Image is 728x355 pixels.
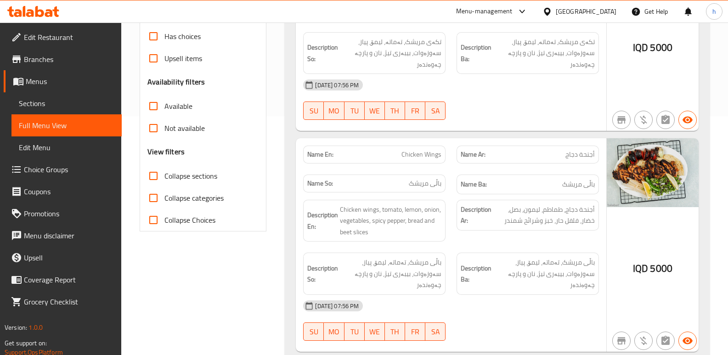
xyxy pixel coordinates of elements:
[28,321,43,333] span: 1.0.0
[24,186,114,197] span: Coupons
[24,252,114,263] span: Upsell
[307,42,338,64] strong: Description So:
[4,225,122,247] a: Menu disclaimer
[344,322,365,341] button: TU
[365,101,385,120] button: WE
[344,101,365,120] button: TU
[307,209,338,232] strong: Description En:
[607,138,699,207] img: Chicken_Wings638904526876749268.jpg
[164,214,215,225] span: Collapse Choices
[562,179,595,190] span: باڵی مریشک
[556,6,616,17] div: [GEOGRAPHIC_DATA]
[5,337,47,349] span: Get support on:
[24,230,114,241] span: Menu disclaimer
[368,325,381,338] span: WE
[307,263,338,285] strong: Description So:
[461,263,491,285] strong: Description Ba:
[401,150,441,159] span: Chicken Wings
[650,39,672,56] span: 5000
[164,101,192,112] span: Available
[340,36,441,70] span: تکەی مریشک، تەماتە، لیمۆ، پیاز، سەوزەوات، بیبەری تیژ، نان و پارچە چەوەندەر
[612,332,631,350] button: Not branch specific item
[26,76,114,87] span: Menus
[409,104,422,118] span: FR
[303,322,324,341] button: SU
[307,150,333,159] strong: Name En:
[389,104,401,118] span: TH
[633,39,648,56] span: IQD
[307,325,320,338] span: SU
[19,142,114,153] span: Edit Menu
[348,104,361,118] span: TU
[348,325,361,338] span: TU
[324,322,344,341] button: MO
[712,6,716,17] span: h
[11,136,122,158] a: Edit Menu
[405,101,425,120] button: FR
[307,104,320,118] span: SU
[368,104,381,118] span: WE
[24,164,114,175] span: Choice Groups
[634,332,653,350] button: Purchased item
[4,203,122,225] a: Promotions
[4,48,122,70] a: Branches
[461,179,487,190] strong: Name Ba:
[612,111,631,129] button: Not branch specific item
[340,257,441,291] span: باڵی مریشک، تەماتە، لیمۆ، پیاز، سەوزەوات، بیبەری تیژ، نان و پارچە چەوەندەر
[461,150,485,159] strong: Name Ar:
[409,325,422,338] span: FR
[327,325,340,338] span: MO
[461,42,491,64] strong: Description Ba:
[4,26,122,48] a: Edit Restaurant
[385,101,405,120] button: TH
[405,322,425,341] button: FR
[11,92,122,114] a: Sections
[164,170,217,181] span: Collapse sections
[164,53,202,64] span: Upsell items
[493,36,595,70] span: تکەی مریشک، تەماتە، لیمۆ، پیاز، سەوزەوات، بیبەری تیژ، نان و پارچە چەوەندەر
[4,158,122,180] a: Choice Groups
[24,54,114,65] span: Branches
[456,6,513,17] div: Menu-management
[429,325,442,338] span: SA
[425,101,446,120] button: SA
[303,101,324,120] button: SU
[678,111,697,129] button: Available
[19,120,114,131] span: Full Menu View
[24,274,114,285] span: Coverage Report
[24,208,114,219] span: Promotions
[327,104,340,118] span: MO
[650,259,672,277] span: 5000
[565,150,595,159] span: أجنحة دجاج
[634,111,653,129] button: Purchased item
[656,111,675,129] button: Not has choices
[340,204,441,238] span: Chicken wings, tomato, lemon, onion, vegetables, spicy pepper, bread and beet slices
[493,257,595,291] span: باڵی مریشک، تەماتە، لیمۆ، پیاز، سەوزەوات، بیبەری تیژ، نان و پارچە چەوەندەر
[389,325,401,338] span: TH
[461,204,491,226] strong: Description Ar:
[4,180,122,203] a: Coupons
[307,179,333,188] strong: Name So:
[147,77,205,87] h3: Availability filters
[4,291,122,313] a: Grocery Checklist
[147,147,185,157] h3: View filters
[24,32,114,43] span: Edit Restaurant
[385,322,405,341] button: TH
[4,247,122,269] a: Upsell
[4,269,122,291] a: Coverage Report
[164,123,205,134] span: Not available
[5,321,27,333] span: Version:
[365,322,385,341] button: WE
[311,302,362,310] span: [DATE] 07:56 PM
[633,259,648,277] span: IQD
[24,296,114,307] span: Grocery Checklist
[164,31,201,42] span: Has choices
[19,98,114,109] span: Sections
[425,322,446,341] button: SA
[11,114,122,136] a: Full Menu View
[678,332,697,350] button: Available
[4,70,122,92] a: Menus
[429,104,442,118] span: SA
[656,332,675,350] button: Not has choices
[409,179,441,188] span: باڵی مریشک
